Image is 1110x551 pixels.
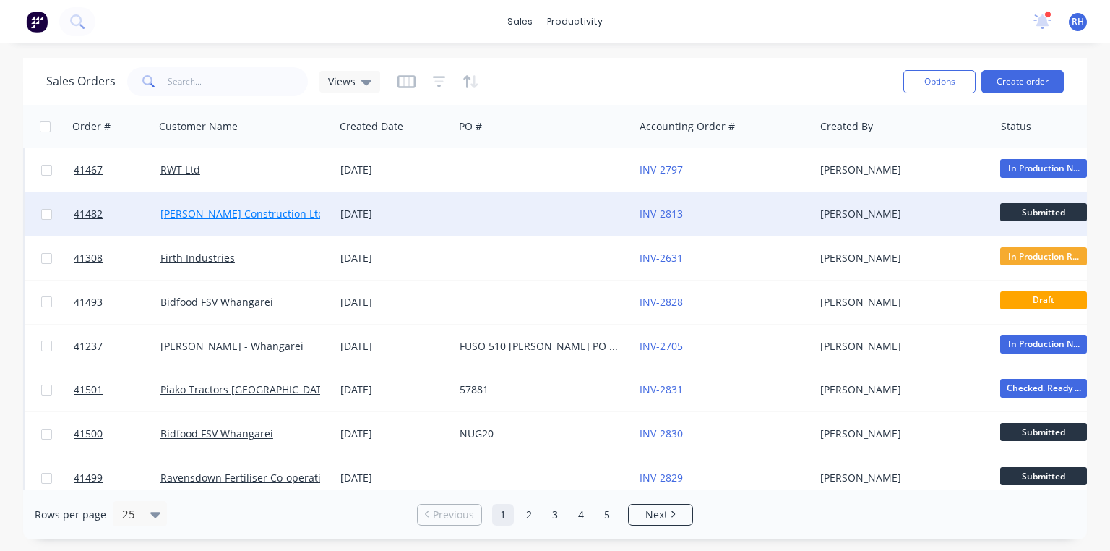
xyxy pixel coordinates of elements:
[640,295,683,309] a: INV-2828
[340,471,448,485] div: [DATE]
[645,508,668,522] span: Next
[640,339,683,353] a: INV-2705
[820,471,981,485] div: [PERSON_NAME]
[518,504,540,526] a: Page 2
[160,251,235,265] a: Firth Industries
[460,383,620,397] div: 57881
[74,207,103,221] span: 41482
[160,295,273,309] a: Bidfood FSV Whangarei
[640,119,735,134] div: Accounting Order #
[160,207,324,221] a: [PERSON_NAME] Construction Ltd
[460,339,620,354] div: FUSO 510 [PERSON_NAME] PO 825751
[640,251,683,265] a: INV-2631
[74,456,160,500] a: 41499
[74,251,103,265] span: 41308
[340,251,448,265] div: [DATE]
[1000,291,1087,309] span: Draft
[26,11,48,33] img: Factory
[570,504,592,526] a: Page 4
[74,163,103,177] span: 41467
[411,504,699,526] ul: Pagination
[1000,203,1087,221] span: Submitted
[640,163,683,176] a: INV-2797
[820,383,981,397] div: [PERSON_NAME]
[74,295,103,309] span: 41493
[418,508,481,522] a: Previous page
[820,207,981,221] div: [PERSON_NAME]
[1000,159,1087,177] span: In Production N...
[459,119,482,134] div: PO #
[500,11,540,33] div: sales
[820,339,981,354] div: [PERSON_NAME]
[159,119,238,134] div: Customer Name
[596,504,618,526] a: Page 5
[160,163,200,176] a: RWT Ltd
[640,471,683,484] a: INV-2829
[340,119,403,134] div: Created Date
[74,148,160,192] a: 41467
[74,427,103,441] span: 41500
[340,207,448,221] div: [DATE]
[74,281,160,324] a: 41493
[460,427,620,441] div: NUG20
[1000,247,1087,265] span: In Production R...
[74,192,160,236] a: 41482
[74,471,103,485] span: 41499
[74,339,103,354] span: 41237
[629,508,692,522] a: Next page
[160,383,331,396] a: Piako Tractors [GEOGRAPHIC_DATA]
[433,508,474,522] span: Previous
[340,339,448,354] div: [DATE]
[74,368,160,411] a: 41501
[340,383,448,397] div: [DATE]
[820,119,873,134] div: Created By
[903,70,976,93] button: Options
[981,70,1064,93] button: Create order
[35,508,106,522] span: Rows per page
[1000,467,1087,485] span: Submitted
[492,504,514,526] a: Page 1 is your current page
[160,427,273,440] a: Bidfood FSV Whangarei
[540,11,610,33] div: productivity
[640,383,683,396] a: INV-2831
[820,251,981,265] div: [PERSON_NAME]
[1072,15,1084,28] span: RH
[820,295,981,309] div: [PERSON_NAME]
[160,339,304,353] a: [PERSON_NAME] - Whangarei
[820,427,981,441] div: [PERSON_NAME]
[1001,119,1031,134] div: Status
[640,207,683,221] a: INV-2813
[46,74,116,88] h1: Sales Orders
[1000,423,1087,441] span: Submitted
[74,236,160,280] a: 41308
[340,427,448,441] div: [DATE]
[74,325,160,368] a: 41237
[74,383,103,397] span: 41501
[328,74,356,89] span: Views
[160,471,332,484] a: Ravensdown Fertiliser Co-operative
[72,119,111,134] div: Order #
[544,504,566,526] a: Page 3
[340,163,448,177] div: [DATE]
[74,412,160,456] a: 41500
[820,163,981,177] div: [PERSON_NAME]
[1000,379,1087,397] span: Checked. Ready ...
[640,427,683,440] a: INV-2830
[168,67,309,96] input: Search...
[340,295,448,309] div: [DATE]
[1000,335,1087,353] span: In Production N...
